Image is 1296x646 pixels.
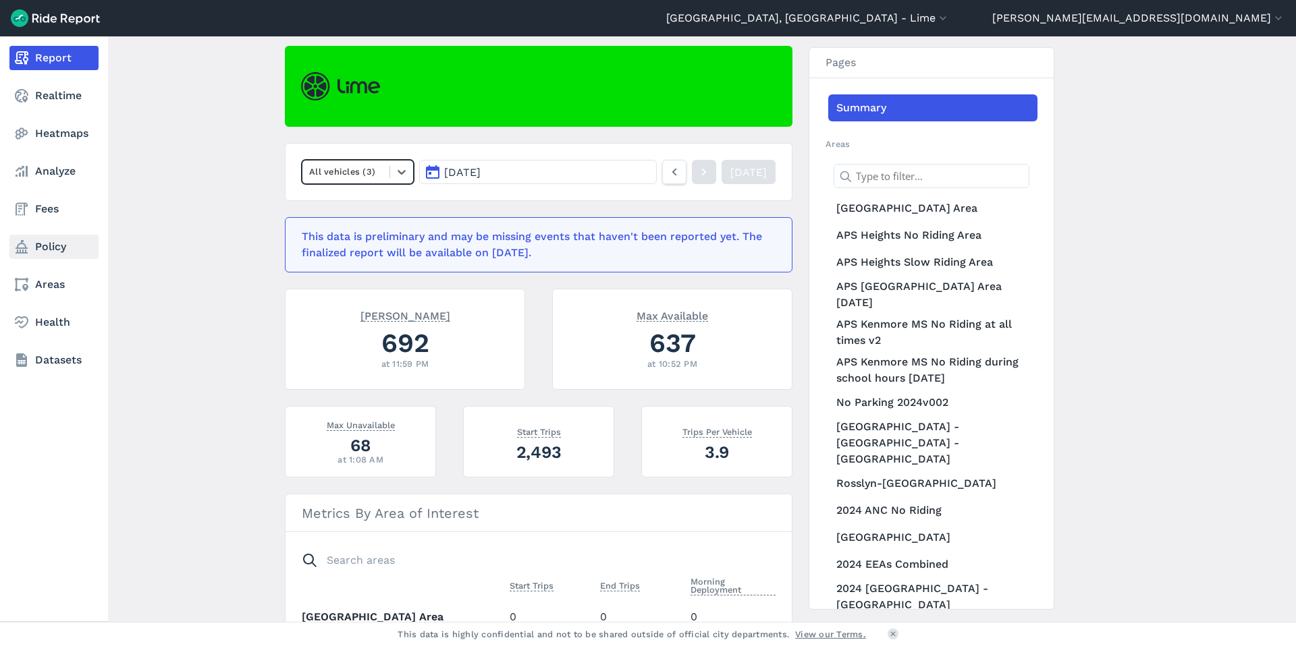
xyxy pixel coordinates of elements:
[9,159,99,183] a: Analyze
[828,222,1037,249] a: APS Heights No Riding Area
[302,434,419,457] div: 68
[510,578,553,594] button: Start Trips
[517,424,561,438] span: Start Trips
[828,195,1037,222] a: [GEOGRAPHIC_DATA] Area
[828,497,1037,524] a: 2024 ANC No Riding
[826,138,1037,150] h2: Areas
[722,160,776,184] a: [DATE]
[691,574,776,595] span: Morning Deployment
[9,121,99,146] a: Heatmaps
[828,276,1037,314] a: APS [GEOGRAPHIC_DATA] Area [DATE]
[301,72,380,100] img: Lime
[510,578,553,591] span: Start Trips
[828,416,1037,470] a: [GEOGRAPHIC_DATA] - [GEOGRAPHIC_DATA] - [GEOGRAPHIC_DATA]
[360,308,450,322] span: [PERSON_NAME]
[9,235,99,259] a: Policy
[569,324,776,361] div: 637
[637,308,708,322] span: Max Available
[9,348,99,372] a: Datasets
[992,10,1285,26] button: [PERSON_NAME][EMAIL_ADDRESS][DOMAIN_NAME]
[828,314,1037,351] a: APS Kenmore MS No Riding at all times v2
[504,599,595,636] td: 0
[795,628,866,641] a: View our Terms.
[302,453,419,466] div: at 1:08 AM
[828,578,1037,616] a: 2024 [GEOGRAPHIC_DATA] - [GEOGRAPHIC_DATA]
[828,249,1037,276] a: APS Heights Slow Riding Area
[9,310,99,334] a: Health
[600,578,640,594] button: End Trips
[294,548,767,572] input: Search areas
[600,578,640,591] span: End Trips
[809,48,1054,78] h3: Pages
[302,357,508,370] div: at 11:59 PM
[444,166,481,179] span: [DATE]
[828,470,1037,497] a: Rosslyn-[GEOGRAPHIC_DATA]
[286,494,792,532] h3: Metrics By Area of Interest
[828,94,1037,121] a: Summary
[9,46,99,70] a: Report
[327,417,395,431] span: Max Unavailable
[480,440,597,464] div: 2,493
[9,272,99,297] a: Areas
[9,84,99,108] a: Realtime
[828,551,1037,578] a: 2024 EEAs Combined
[302,229,767,261] div: This data is preliminary and may be missing events that haven't been reported yet. The finalized ...
[828,389,1037,416] a: No Parking 2024v002
[685,599,776,636] td: 0
[691,574,776,598] button: Morning Deployment
[666,10,950,26] button: [GEOGRAPHIC_DATA], [GEOGRAPHIC_DATA] - Lime
[595,599,685,636] td: 0
[828,351,1037,389] a: APS Kenmore MS No Riding during school hours [DATE]
[658,440,776,464] div: 3.9
[834,164,1029,188] input: Type to filter...
[419,160,657,184] button: [DATE]
[302,324,508,361] div: 692
[828,524,1037,551] a: [GEOGRAPHIC_DATA]
[569,357,776,370] div: at 10:52 PM
[302,599,504,636] th: [GEOGRAPHIC_DATA] Area
[682,424,752,438] span: Trips Per Vehicle
[11,9,100,27] img: Ride Report
[9,197,99,221] a: Fees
